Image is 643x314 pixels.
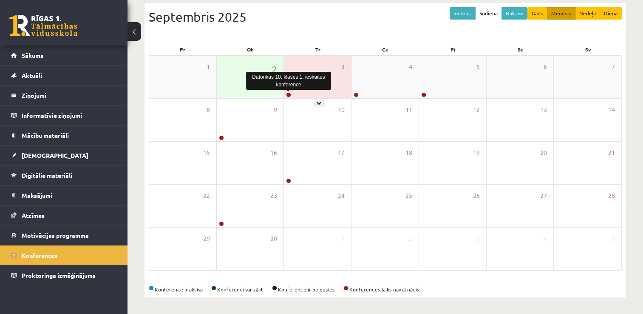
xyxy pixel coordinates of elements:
span: 2 [272,62,277,77]
a: Mācību materiāli [11,126,117,145]
div: Konference ir aktīva Konferenci var sākt Konference ir beigusies Konferences laiks nav atnācis [149,285,622,293]
div: Ce [351,43,419,55]
a: [DEMOGRAPHIC_DATA] [11,146,117,165]
button: Gads [527,7,547,20]
button: Nāk. >> [501,7,527,20]
span: 25 [405,191,412,200]
span: 11 [405,105,412,114]
span: Mācību materiāli [22,131,69,139]
span: 10 [338,105,345,114]
span: 1 [341,234,345,243]
span: 16 [270,148,277,157]
button: Šodiena [475,7,502,20]
span: Atzīmes [22,211,45,219]
a: Maksājumi [11,186,117,205]
span: 19 [473,148,480,157]
span: 2 [409,234,412,243]
div: Se [487,43,554,55]
span: 14 [608,105,615,114]
span: Aktuāli [22,71,42,79]
span: 26 [473,191,480,200]
span: Konferences [22,251,57,259]
span: Proktoringa izmēģinājums [22,271,96,279]
span: 23 [270,191,277,200]
a: Aktuāli [11,66,117,85]
span: 1 [207,62,210,71]
button: Nedēļa [575,7,600,20]
span: Motivācijas programma [22,231,89,239]
span: 21 [608,148,615,157]
span: 22 [203,191,210,200]
div: Datorikas 10. klases 1. ieskaites konference [246,72,331,90]
span: 30 [270,234,277,243]
div: Septembris 2025 [149,7,622,26]
span: 6 [544,62,547,71]
span: 4 [409,62,412,71]
span: Digitālie materiāli [22,171,72,179]
div: Sv [554,43,622,55]
button: Diena [600,7,622,20]
a: Rīgas 1. Tālmācības vidusskola [9,15,77,36]
div: Pi [419,43,487,55]
span: 5 [612,234,615,243]
span: Sākums [22,51,43,59]
span: 3 [341,62,345,71]
a: Informatīvie ziņojumi [11,106,117,125]
span: 17 [338,148,345,157]
span: [DEMOGRAPHIC_DATA] [22,151,88,159]
span: 4 [544,234,547,243]
span: 27 [540,191,547,200]
span: 15 [203,148,210,157]
span: 18 [405,148,412,157]
div: Pr [149,43,216,55]
a: Ziņojumi [11,86,117,105]
span: 20 [540,148,547,157]
a: Digitālie materiāli [11,166,117,185]
span: 7 [612,62,615,71]
a: Konferences [11,245,117,265]
span: 28 [608,191,615,200]
button: Mēnesis [547,7,575,20]
span: 13 [540,105,547,114]
a: Proktoringa izmēģinājums [11,265,117,285]
legend: Informatīvie ziņojumi [22,106,117,125]
div: Tr [284,43,351,55]
a: Sākums [11,46,117,65]
span: 3 [476,234,480,243]
span: 24 [338,191,345,200]
a: Atzīmes [11,206,117,225]
span: 8 [207,105,210,114]
span: 29 [203,234,210,243]
legend: Ziņojumi [22,86,117,105]
span: 5 [476,62,480,71]
legend: Maksājumi [22,186,117,205]
span: 9 [274,105,277,114]
span: 12 [473,105,480,114]
div: Ot [216,43,284,55]
button: << Iepr. [450,7,476,20]
a: Motivācijas programma [11,226,117,245]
